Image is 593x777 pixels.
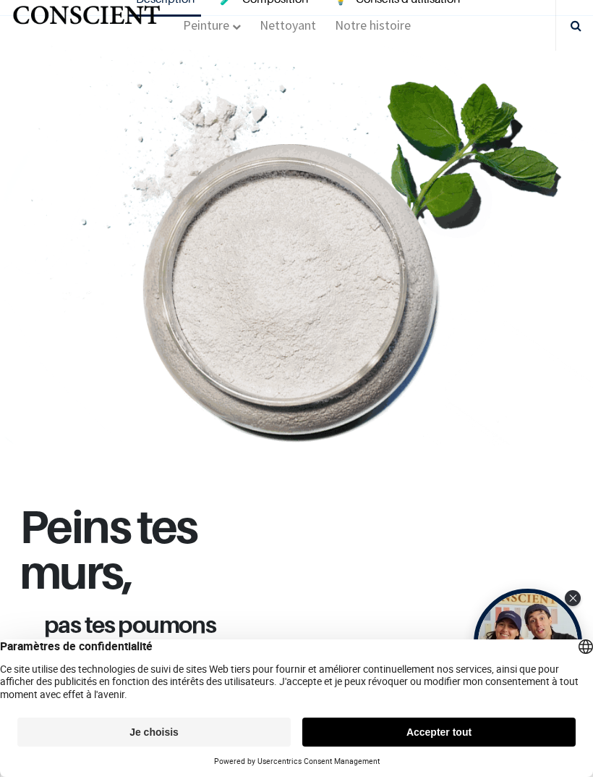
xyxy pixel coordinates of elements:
[335,17,411,33] span: Notre histoire
[565,590,581,606] div: Close Tolstoy widget
[12,12,56,56] button: Open chat widget
[260,17,316,33] span: Nettoyant
[20,503,294,613] h1: Peins tes murs,
[474,589,582,697] div: Tolstoy bubble widget
[474,589,582,697] div: Open Tolstoy widget
[33,613,280,636] h1: pas tes poumons
[183,17,229,33] span: Peinture
[474,589,582,697] div: Open Tolstoy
